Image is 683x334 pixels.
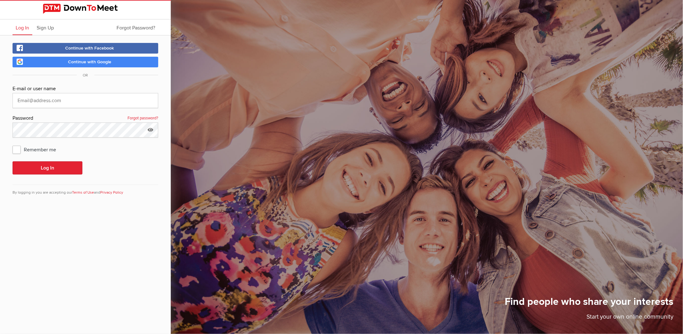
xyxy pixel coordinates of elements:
input: Email@address.com [13,93,158,108]
a: Forgot Password? [113,19,158,35]
span: OR [77,73,94,78]
button: Log In [13,161,82,175]
h1: Find people who share your interests [505,295,674,312]
span: Continue with Facebook [65,45,114,51]
div: E-mail or user name [13,85,158,93]
span: Forgot Password? [117,25,155,31]
a: Sign Up [34,19,57,35]
a: Privacy Policy [100,190,123,195]
div: Password [13,114,158,123]
img: DownToMeet [43,4,128,14]
a: Terms of Use [72,190,94,195]
a: Log In [13,19,32,35]
div: By logging in you are accepting our and [13,185,158,196]
a: Forgot password? [128,114,158,123]
span: Continue with Google [68,59,112,65]
span: Log In [16,25,29,31]
span: Remember me [13,144,62,155]
a: Continue with Google [13,57,158,67]
span: Sign Up [37,25,54,31]
p: Start your own online community [505,312,674,325]
a: Continue with Facebook [13,43,158,54]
